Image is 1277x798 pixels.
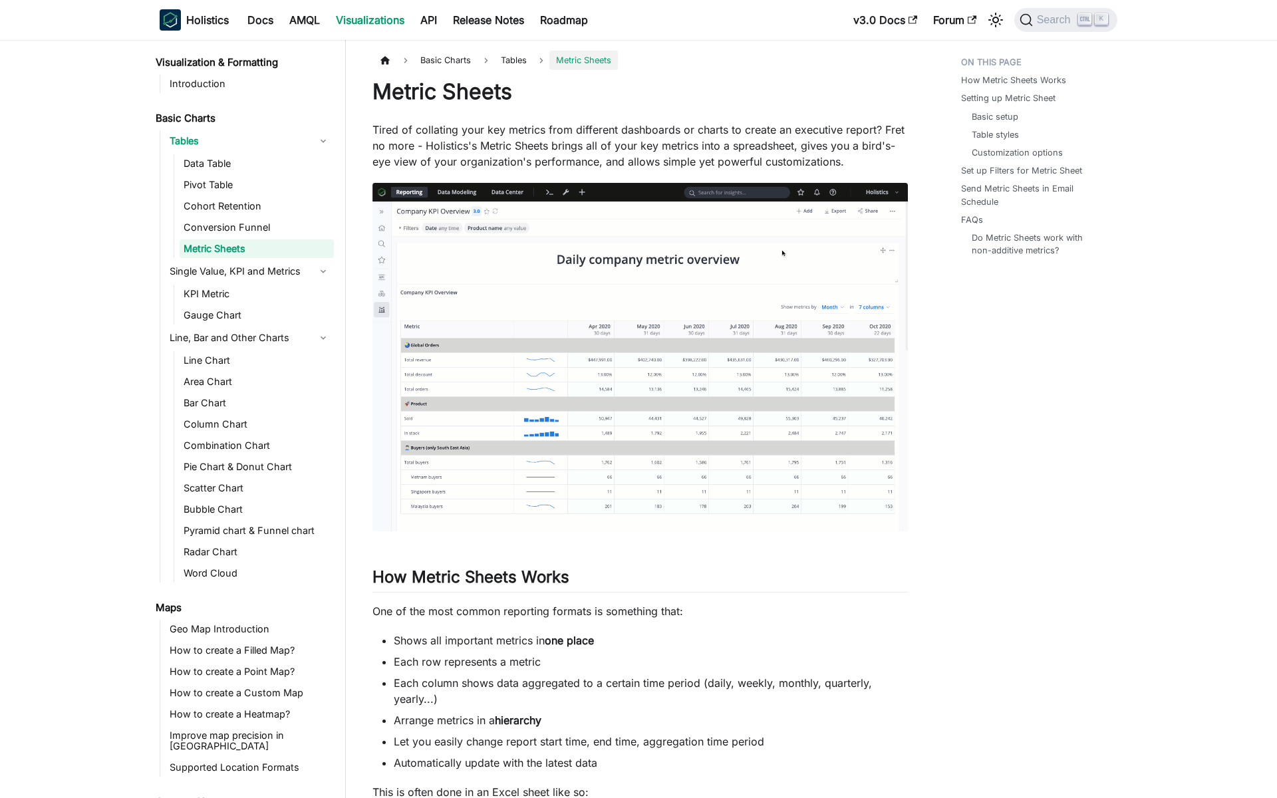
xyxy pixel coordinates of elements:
[166,620,334,638] a: Geo Map Introduction
[180,218,334,237] a: Conversion Funnel
[166,726,334,755] a: Improve map precision in [GEOGRAPHIC_DATA]
[166,662,334,681] a: How to create a Point Map?
[925,9,984,31] a: Forum
[180,306,334,325] a: Gauge Chart
[166,327,334,348] a: Line, Bar and Other Charts
[180,458,334,476] a: Pie Chart & Donut Chart
[961,164,1082,177] a: Set up Filters for Metric Sheet
[961,92,1056,104] a: Setting up Metric Sheet
[494,51,533,70] span: Tables
[372,603,908,619] p: One of the most common reporting formats is something that:
[180,521,334,540] a: Pyramid chart & Funnel chart
[972,231,1104,257] a: Do Metric Sheets work with non-additive metrics?
[394,755,908,771] li: Automatically update with the latest data
[180,500,334,519] a: Bubble Chart
[972,146,1063,159] a: Customization options
[166,261,334,282] a: Single Value, KPI and Metrics
[180,543,334,561] a: Radar Chart
[372,567,908,593] h2: How Metric Sheets Works
[166,705,334,724] a: How to create a Heatmap?
[961,74,1066,86] a: How Metric Sheets Works
[372,51,908,70] nav: Breadcrumbs
[166,641,334,660] a: How to create a Filled Map?
[372,122,908,170] p: Tired of collating your key metrics from different dashboards or charts to create an executive re...
[445,9,532,31] a: Release Notes
[412,9,445,31] a: API
[239,9,281,31] a: Docs
[180,479,334,497] a: Scatter Chart
[146,40,346,798] nav: Docs sidebar
[160,9,229,31] a: HolisticsHolistics
[180,197,334,215] a: Cohort Retention
[152,109,334,128] a: Basic Charts
[180,415,334,434] a: Column Chart
[1095,13,1108,25] kbd: K
[545,634,594,647] strong: one place
[180,372,334,391] a: Area Chart
[180,154,334,173] a: Data Table
[1033,14,1079,26] span: Search
[180,285,334,303] a: KPI Metric
[180,176,334,194] a: Pivot Table
[549,51,618,70] span: Metric Sheets
[180,394,334,412] a: Bar Chart
[394,733,908,749] li: Let you easily change report start time, end time, aggregation time period
[394,654,908,670] li: Each row represents a metric
[972,110,1018,123] a: Basic setup
[495,714,541,727] strong: hierarchy
[372,51,398,70] a: Home page
[532,9,596,31] a: Roadmap
[414,51,478,70] span: Basic Charts
[1014,8,1117,32] button: Search (Ctrl+K)
[180,564,334,583] a: Word Cloud
[180,239,334,258] a: Metric Sheets
[972,128,1019,141] a: Table styles
[372,78,908,105] h1: Metric Sheets
[152,598,334,617] a: Maps
[166,758,334,777] a: Supported Location Formats
[845,9,925,31] a: v3.0 Docs
[166,74,334,93] a: Introduction
[160,9,181,31] img: Holistics
[394,712,908,728] li: Arrange metrics in a
[152,53,334,72] a: Visualization & Formatting
[961,182,1109,207] a: Send Metric Sheets in Email Schedule
[985,9,1006,31] button: Switch between dark and light mode (currently light mode)
[166,130,334,152] a: Tables
[186,12,229,28] b: Holistics
[394,675,908,707] li: Each column shows data aggregated to a certain time period (daily, weekly, monthly, quarterly, ye...
[166,684,334,702] a: How to create a Custom Map
[328,9,412,31] a: Visualizations
[180,351,334,370] a: Line Chart
[394,632,908,648] li: Shows all important metrics in
[961,213,983,226] a: FAQs
[180,436,334,455] a: Combination Chart
[281,9,328,31] a: AMQL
